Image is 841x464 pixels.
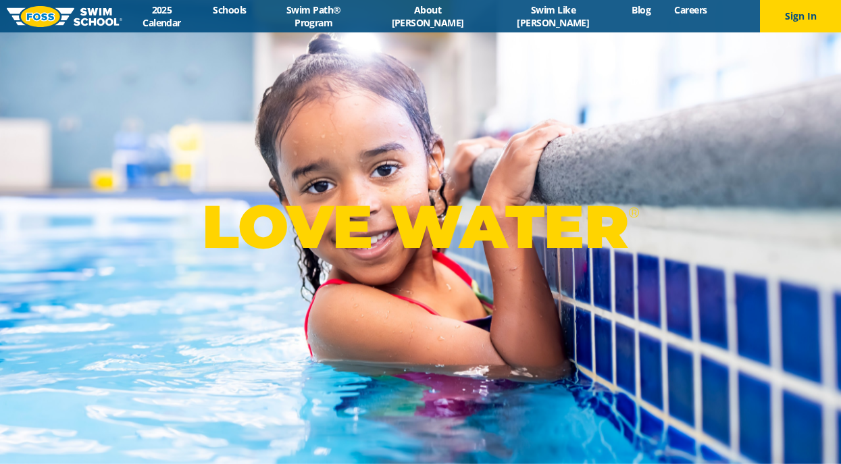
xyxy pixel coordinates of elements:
[486,3,620,29] a: Swim Like [PERSON_NAME]
[369,3,486,29] a: About [PERSON_NAME]
[628,204,639,221] sup: ®
[202,190,639,263] p: LOVE WATER
[663,3,719,16] a: Careers
[620,3,663,16] a: Blog
[258,3,369,29] a: Swim Path® Program
[122,3,201,29] a: 2025 Calendar
[201,3,258,16] a: Schools
[7,6,122,27] img: FOSS Swim School Logo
